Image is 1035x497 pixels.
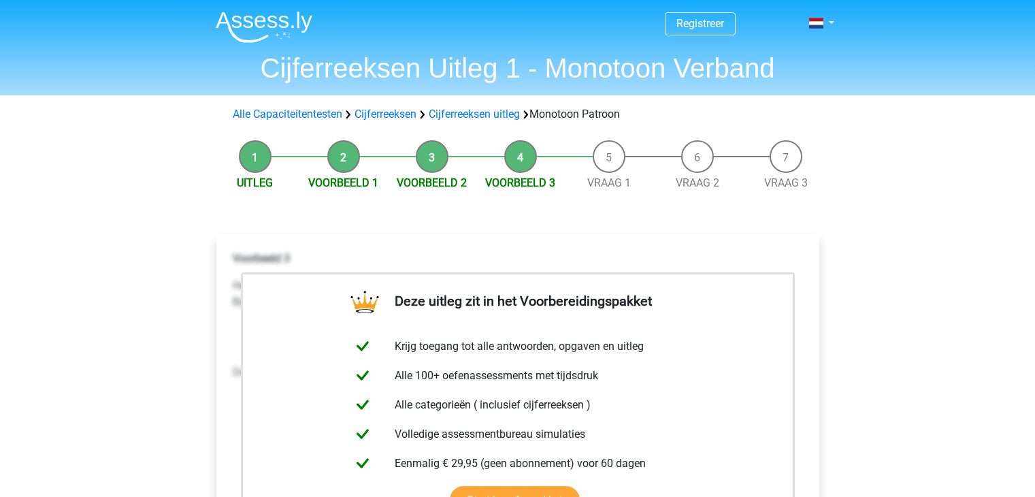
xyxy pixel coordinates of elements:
a: Cijferreeksen uitleg [429,108,520,121]
h1: Cijferreeksen Uitleg 1 - Monotoon Verband [205,52,831,84]
p: Hetzelfde soort reeks kun je ook tegenkomen bij een reeks waar de getallen steeds redelijk gelijk... [233,278,803,310]
img: Monotonous_Example_3.png [233,321,467,353]
a: Registreer [676,17,724,30]
img: Assessly [216,11,312,43]
a: Voorbeeld 3 [485,176,555,189]
a: Vraag 2 [676,176,719,189]
a: Vraag 1 [587,176,631,189]
a: Uitleg [237,176,273,189]
a: Voorbeeld 1 [308,176,378,189]
a: Cijferreeksen [355,108,416,121]
a: Vraag 3 [764,176,808,189]
b: Voorbeeld 3 [233,252,290,265]
div: Monotoon Patroon [227,106,808,123]
p: Deze reeks los je op dezelfde manier op als voorbeeld 1 en 2: [233,364,803,381]
a: Alle Capaciteitentesten [233,108,342,121]
a: Voorbeeld 2 [397,176,467,189]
